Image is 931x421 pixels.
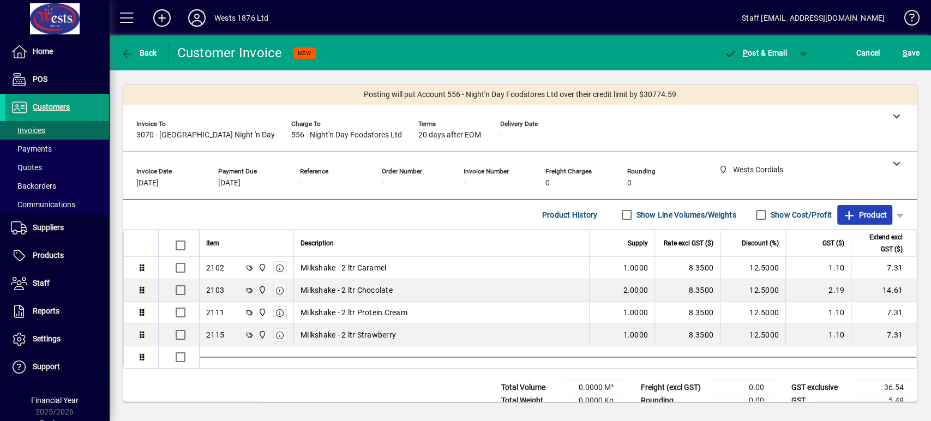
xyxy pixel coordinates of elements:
[628,237,648,249] span: Supply
[785,324,851,346] td: 1.10
[822,237,844,249] span: GST ($)
[255,306,268,318] span: Wests Cordials
[627,179,632,188] span: 0
[5,177,109,195] a: Backorders
[109,43,169,63] app-page-header-button: Back
[635,394,712,407] td: Rounding
[301,262,386,273] span: Milkshake - 2 ltr Caramel
[720,279,785,302] td: 12.5000
[854,43,883,63] button: Cancel
[851,381,917,394] td: 36.54
[662,262,713,273] div: 8.3500
[858,231,903,255] span: Extend excl GST ($)
[33,306,59,315] span: Reports
[662,307,713,318] div: 8.3500
[301,307,407,318] span: Milkshake - 2 ltr Protein Cream
[255,329,268,341] span: Wests Cordials
[464,179,466,188] span: -
[206,262,224,273] div: 2102
[635,381,712,394] td: Freight (excl GST)
[720,302,785,324] td: 12.5000
[33,103,70,111] span: Customers
[900,43,922,63] button: Save
[177,44,283,62] div: Customer Invoice
[11,182,56,190] span: Backorders
[634,209,736,220] label: Show Line Volumes/Weights
[785,302,851,324] td: 1.10
[11,145,52,153] span: Payments
[5,353,109,381] a: Support
[145,8,179,28] button: Add
[785,279,851,302] td: 2.19
[33,334,61,343] span: Settings
[136,131,275,140] span: 3070 - [GEOGRAPHIC_DATA] Night 'n Day
[418,131,481,140] span: 20 days after EOM
[786,381,851,394] td: GST exclusive
[712,394,777,407] td: 0.00
[5,140,109,158] a: Payments
[5,66,109,93] a: POS
[136,179,159,188] span: [DATE]
[218,179,241,188] span: [DATE]
[851,394,917,407] td: 5.49
[255,262,268,274] span: Wests Cordials
[301,285,393,296] span: Milkshake - 2 ltr Chocolate
[896,2,917,38] a: Knowledge Base
[301,237,334,249] span: Description
[298,50,311,57] span: NEW
[121,49,157,57] span: Back
[623,262,648,273] span: 1.0000
[542,206,598,224] span: Product History
[5,326,109,353] a: Settings
[5,195,109,214] a: Communications
[843,206,887,224] span: Product
[206,285,224,296] div: 2103
[496,394,561,407] td: Total Weight
[742,9,885,27] div: Staff [EMAIL_ADDRESS][DOMAIN_NAME]
[11,126,45,135] span: Invoices
[743,49,748,57] span: P
[662,285,713,296] div: 8.3500
[11,163,42,172] span: Quotes
[33,75,47,83] span: POS
[561,381,627,394] td: 0.0000 M³
[5,214,109,242] a: Suppliers
[5,158,109,177] a: Quotes
[31,396,79,405] span: Financial Year
[33,279,50,287] span: Staff
[768,209,832,220] label: Show Cost/Profit
[851,257,916,279] td: 7.31
[720,324,785,346] td: 12.5000
[538,205,602,225] button: Product History
[301,329,396,340] span: Milkshake - 2 ltr Strawberry
[837,205,892,225] button: Product
[500,131,502,140] span: -
[214,9,268,27] div: Wests 1876 Ltd
[300,179,302,188] span: -
[856,44,880,62] span: Cancel
[291,131,402,140] span: 556 - Night'n Day Foodstores Ltd
[496,381,561,394] td: Total Volume
[179,8,214,28] button: Profile
[851,279,916,302] td: 14.61
[33,47,53,56] span: Home
[623,285,648,296] span: 2.0000
[364,89,676,100] span: Posting will put Account 556 - Night'n Day Foodstores Ltd over their credit limit by $30774.59
[786,394,851,407] td: GST
[5,121,109,140] a: Invoices
[903,44,920,62] span: ave
[5,298,109,325] a: Reports
[712,381,777,394] td: 0.00
[11,200,75,209] span: Communications
[724,49,787,57] span: ost & Email
[742,237,779,249] span: Discount (%)
[561,394,627,407] td: 0.0000 Kg
[623,307,648,318] span: 1.0000
[545,179,550,188] span: 0
[206,329,224,340] div: 2115
[664,237,713,249] span: Rate excl GST ($)
[118,43,160,63] button: Back
[720,257,785,279] td: 12.5000
[785,257,851,279] td: 1.10
[903,49,907,57] span: S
